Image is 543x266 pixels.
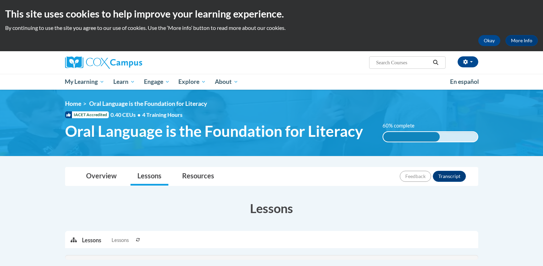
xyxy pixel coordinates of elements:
[65,78,104,86] span: My Learning
[65,111,109,118] span: IACET Accredited
[112,236,129,244] span: Lessons
[113,78,135,86] span: Learn
[375,58,430,67] input: Search Courses
[178,78,206,86] span: Explore
[175,167,221,186] a: Resources
[137,111,140,118] span: •
[505,35,538,46] a: More Info
[430,58,441,67] button: Search
[210,74,243,90] a: About
[400,171,431,182] button: Feedback
[65,122,363,140] span: Oral Language is the Foundation for Literacy
[433,171,466,182] button: Transcript
[174,74,210,90] a: Explore
[61,74,109,90] a: My Learning
[478,35,500,46] button: Okay
[79,167,124,186] a: Overview
[450,78,479,85] span: En español
[82,236,101,244] p: Lessons
[383,132,440,142] div: 60% complete
[144,78,170,86] span: Engage
[111,111,142,119] span: 0.40 CEUs
[65,56,196,69] a: Cox Campus
[215,78,238,86] span: About
[65,200,478,217] h3: Lessons
[65,100,81,107] a: Home
[142,111,182,118] span: 4 Training Hours
[5,24,538,32] p: By continuing to use the site you agree to our use of cookies. Use the ‘More info’ button to read...
[89,100,207,107] span: Oral Language is the Foundation for Literacy
[139,74,174,90] a: Engage
[458,56,478,67] button: Account Settings
[383,122,422,130] label: 60% complete
[109,74,139,90] a: Learn
[5,7,538,21] h2: This site uses cookies to help improve your learning experience.
[130,167,168,186] a: Lessons
[55,74,489,90] div: Main menu
[446,75,483,89] a: En español
[65,56,142,69] img: Cox Campus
